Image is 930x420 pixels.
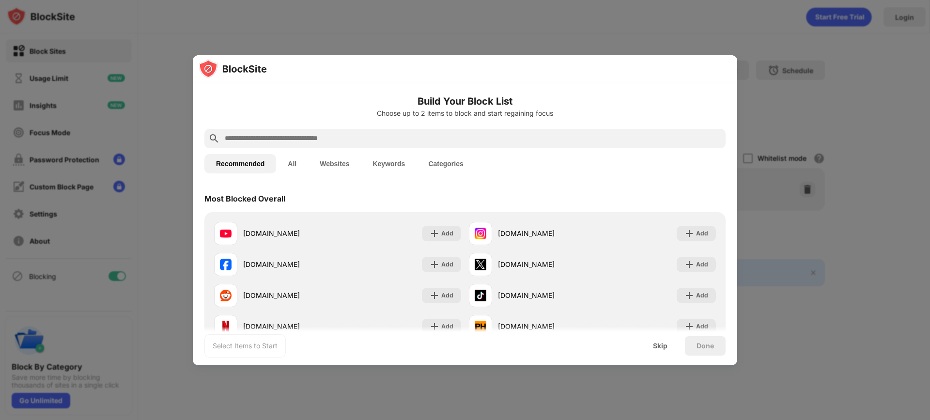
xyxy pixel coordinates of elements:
[475,228,486,239] img: favicons
[696,322,708,331] div: Add
[220,259,232,270] img: favicons
[475,290,486,301] img: favicons
[243,321,338,331] div: [DOMAIN_NAME]
[498,259,592,269] div: [DOMAIN_NAME]
[498,321,592,331] div: [DOMAIN_NAME]
[204,109,726,117] div: Choose up to 2 items to block and start regaining focus
[220,321,232,332] img: favicons
[653,342,667,350] div: Skip
[361,154,417,173] button: Keywords
[199,59,267,78] img: logo-blocksite.svg
[243,259,338,269] div: [DOMAIN_NAME]
[308,154,361,173] button: Websites
[441,229,453,238] div: Add
[498,228,592,238] div: [DOMAIN_NAME]
[475,321,486,332] img: favicons
[696,229,708,238] div: Add
[441,260,453,269] div: Add
[697,342,714,350] div: Done
[417,154,475,173] button: Categories
[441,322,453,331] div: Add
[498,290,592,300] div: [DOMAIN_NAME]
[696,291,708,300] div: Add
[220,290,232,301] img: favicons
[213,341,278,351] div: Select Items to Start
[243,290,338,300] div: [DOMAIN_NAME]
[696,260,708,269] div: Add
[243,228,338,238] div: [DOMAIN_NAME]
[276,154,308,173] button: All
[475,259,486,270] img: favicons
[204,194,285,203] div: Most Blocked Overall
[208,133,220,144] img: search.svg
[441,291,453,300] div: Add
[204,154,276,173] button: Recommended
[220,228,232,239] img: favicons
[204,94,726,109] h6: Build Your Block List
